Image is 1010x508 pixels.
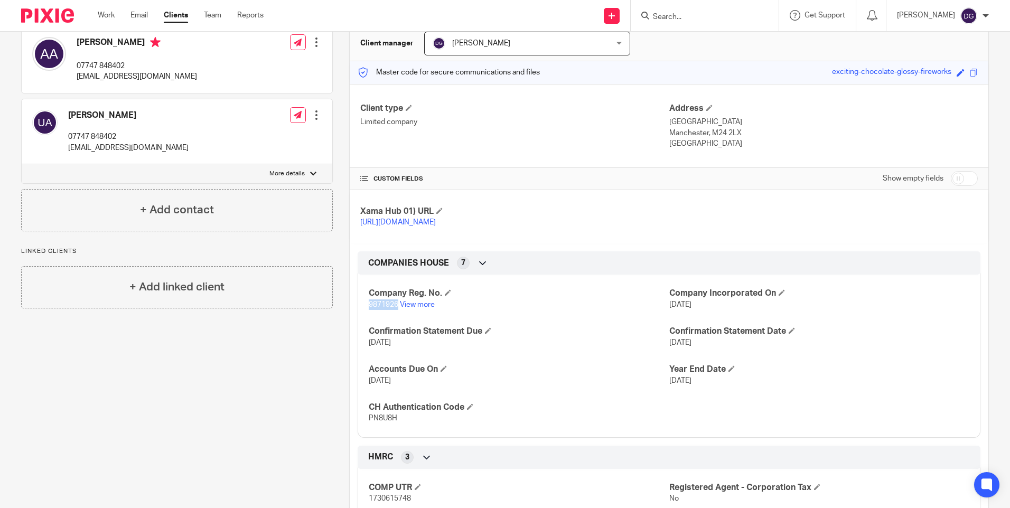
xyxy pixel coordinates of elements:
[164,10,188,21] a: Clients
[369,339,391,346] span: [DATE]
[68,143,189,153] p: [EMAIL_ADDRESS][DOMAIN_NAME]
[897,10,955,21] p: [PERSON_NAME]
[960,7,977,24] img: svg%3E
[21,8,74,23] img: Pixie
[669,326,969,337] h4: Confirmation Statement Date
[400,301,435,308] a: View more
[204,10,221,21] a: Team
[369,402,669,413] h4: CH Authentication Code
[77,71,197,82] p: [EMAIL_ADDRESS][DOMAIN_NAME]
[32,110,58,135] img: svg%3E
[77,37,197,50] h4: [PERSON_NAME]
[652,13,747,22] input: Search
[368,451,393,463] span: HMRC
[832,67,951,79] div: exciting-chocolate-glossy-fireworks
[130,10,148,21] a: Email
[452,40,510,47] span: [PERSON_NAME]
[669,138,978,149] p: [GEOGRAPHIC_DATA]
[669,103,978,114] h4: Address
[369,301,398,308] span: 9871926
[669,482,969,493] h4: Registered Agent - Corporation Tax
[32,37,66,71] img: svg%3E
[369,482,669,493] h4: COMP UTR
[77,61,197,71] p: 07747 848402
[360,175,669,183] h4: CUSTOM FIELDS
[883,173,943,184] label: Show empty fields
[358,67,540,78] p: Master code for secure communications and files
[368,258,449,269] span: COMPANIES HOUSE
[433,37,445,50] img: svg%3E
[360,38,414,49] h3: Client manager
[669,377,691,384] span: [DATE]
[369,364,669,375] h4: Accounts Due On
[669,495,679,502] span: No
[369,377,391,384] span: [DATE]
[269,170,305,178] p: More details
[669,301,691,308] span: [DATE]
[68,110,189,121] h4: [PERSON_NAME]
[129,279,225,295] h4: + Add linked client
[98,10,115,21] a: Work
[369,415,397,422] span: PN8U8H
[369,326,669,337] h4: Confirmation Statement Due
[140,202,214,218] h4: + Add contact
[669,128,978,138] p: Manchester, M24 2LX
[360,219,436,226] a: [URL][DOMAIN_NAME]
[669,117,978,127] p: [GEOGRAPHIC_DATA]
[21,247,333,256] p: Linked clients
[805,12,845,19] span: Get Support
[369,495,411,502] span: 1730615748
[360,117,669,127] p: Limited company
[360,206,669,217] h4: Xama Hub 01) URL
[68,131,189,142] p: 07747 848402
[405,452,409,463] span: 3
[237,10,264,21] a: Reports
[360,103,669,114] h4: Client type
[669,288,969,299] h4: Company Incorporated On
[669,364,969,375] h4: Year End Date
[150,37,161,48] i: Primary
[669,339,691,346] span: [DATE]
[461,258,465,268] span: 7
[369,288,669,299] h4: Company Reg. No.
